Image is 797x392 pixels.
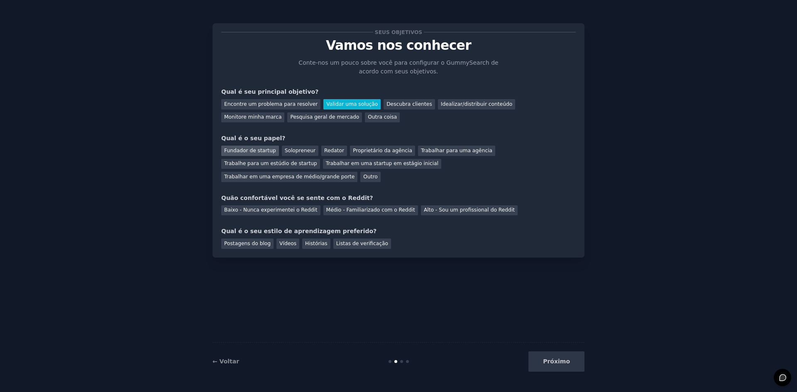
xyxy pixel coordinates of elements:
[421,148,492,153] font: Trabalhar para uma agência
[224,148,276,153] font: Fundador de startup
[224,174,354,180] font: Trabalhar em uma empresa de médio/grande porte
[224,161,317,166] font: Trabalhe para um estúdio de startup
[305,241,328,246] font: Histórias
[324,148,344,153] font: Redator
[326,207,415,213] font: Médio - Familiarizado com o Reddit
[221,135,285,141] font: Qual é o seu papel?
[363,174,377,180] font: Outro
[386,101,432,107] font: Descubra clientes
[298,59,498,75] font: Conte-nos um pouco sobre você para configurar o GummySearch de acordo com seus objetivos.
[224,114,281,120] font: Monitore minha marca
[224,241,271,246] font: Postagens do blog
[221,88,318,95] font: Qual é seu principal objetivo?
[224,207,318,213] font: Baixo - Nunca experimentei o Reddit
[224,101,318,107] font: Encontre um problema para resolver
[353,148,412,153] font: Proprietário da agência
[368,114,397,120] font: Outra coisa
[285,148,315,153] font: Solopreneur
[326,101,378,107] font: Validar uma solução
[221,228,376,234] font: Qual é o seu estilo de aprendizagem preferido?
[326,161,438,166] font: Trabalhar em uma startup em estágio inicial
[336,241,388,246] font: Listas de verificação
[290,114,359,120] font: Pesquisa geral de mercado
[213,358,239,365] a: ← Voltar
[221,195,373,201] font: Quão confortável você se sente com o Reddit?
[279,241,296,246] font: Vídeos
[375,29,422,35] font: Seus objetivos
[441,101,512,107] font: Idealizar/distribuir conteúdo
[424,207,515,213] font: Alto - Sou um profissional do Reddit
[326,38,471,53] font: Vamos nos conhecer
